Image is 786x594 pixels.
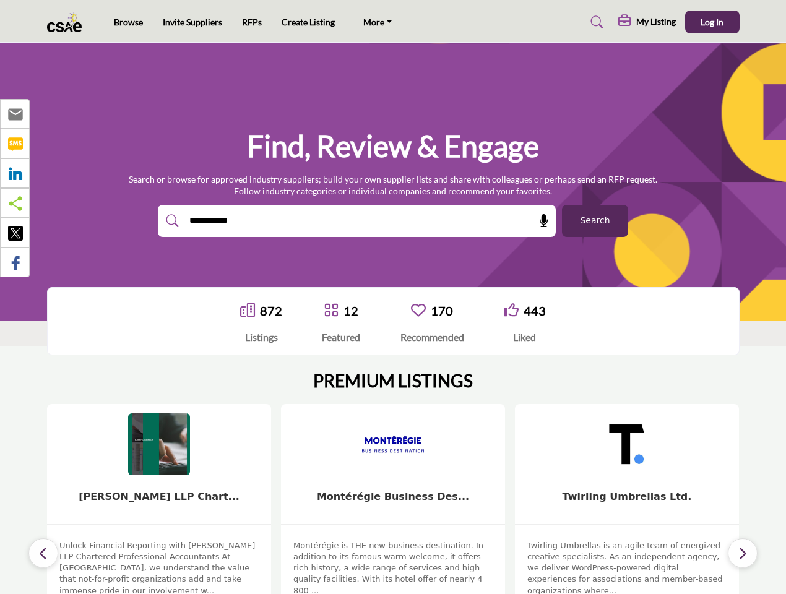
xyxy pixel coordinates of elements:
a: RFPs [242,17,262,27]
img: Site Logo [47,12,89,32]
a: More [355,14,400,31]
a: Search [579,12,611,32]
i: Go to Liked [504,303,519,317]
a: Go to Featured [324,303,339,319]
div: My Listing [618,15,676,30]
p: Search or browse for approved industry suppliers; build your own supplier lists and share with co... [129,173,657,197]
button: Log In [685,11,740,33]
a: Create Listing [282,17,335,27]
a: Go to Recommended [411,303,426,319]
img: Kriens-LaRose LLP Chart... [128,413,190,475]
span: Search [580,214,610,227]
div: Liked [504,330,546,345]
button: Search [562,205,628,237]
div: Recommended [400,330,464,345]
b: Kriens-LaRose LLP Chart... [79,491,240,502]
a: 170 [431,303,453,318]
h5: My Listing [636,16,676,27]
a: 12 [343,303,358,318]
h1: Find, Review & Engage [247,127,539,165]
span: Search by Voice [529,215,550,227]
a: Twirling Umbrellas Ltd. [563,491,692,502]
div: Featured [322,330,360,345]
span: Log In [701,17,723,27]
h2: PREMIUM LISTINGS [313,371,473,392]
a: Montérégie Business Des... [317,491,469,502]
div: Listings [240,330,282,345]
a: Browse [114,17,143,27]
a: [PERSON_NAME] LLP Chart... [79,491,240,502]
a: 872 [260,303,282,318]
img: Montérégie Business Des... [362,413,424,475]
a: 443 [524,303,546,318]
a: Invite Suppliers [163,17,222,27]
img: Twirling Umbrellas Ltd. [596,413,658,475]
